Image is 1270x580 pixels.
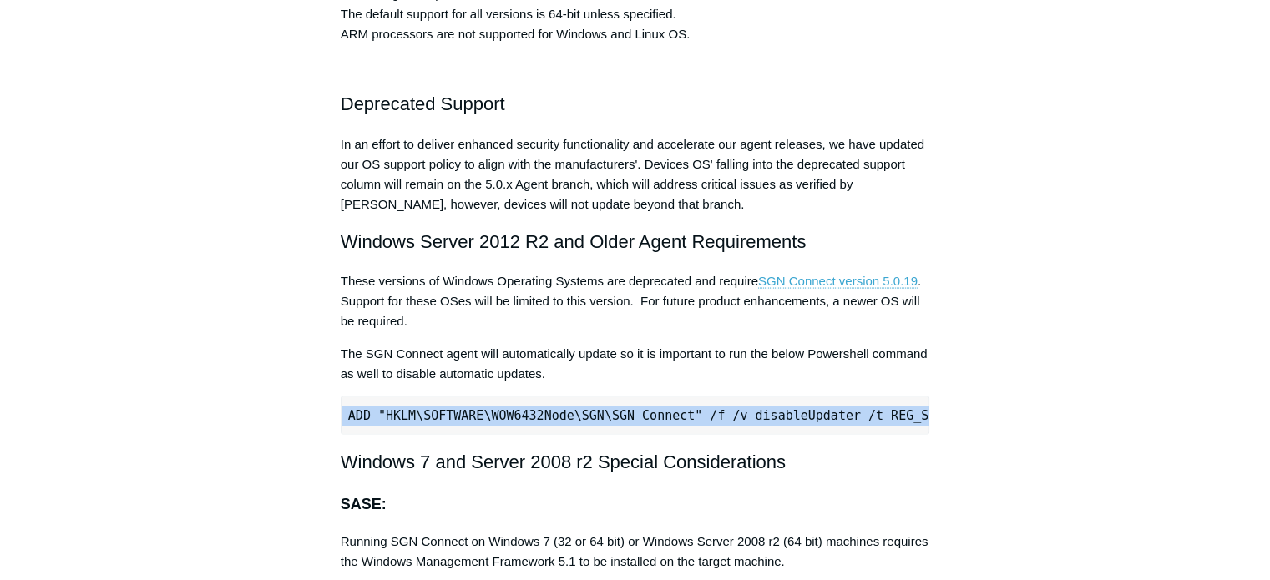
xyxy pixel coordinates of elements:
p: These versions of Windows Operating Systems are deprecated and require . Support for these OSes w... [341,271,930,331]
p: In an effort to deliver enhanced security functionality and accelerate our agent releases, we hav... [341,134,930,214]
p: The SGN Connect agent will automatically update so it is important to run the below Powershell co... [341,344,930,384]
p: Running SGN Connect on Windows 7 (32 or 64 bit) or Windows Server 2008 r2 (64 bit) machines requi... [341,532,930,572]
a: SGN Connect version 5.0.19 [758,274,918,289]
span: Deprecated Support [341,93,505,114]
h2: Windows 7 and Server 2008 r2 Special Considerations [341,447,930,477]
pre: REG ADD "HKLM\SOFTWARE\WOW6432Node\SGN\SGN Connect" /f /v disableUpdater /t REG_SZ /d 1 [341,396,930,435]
h3: SASE: [341,492,930,517]
h2: Windows Server 2012 R2 and Older Agent Requirements [341,227,930,256]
